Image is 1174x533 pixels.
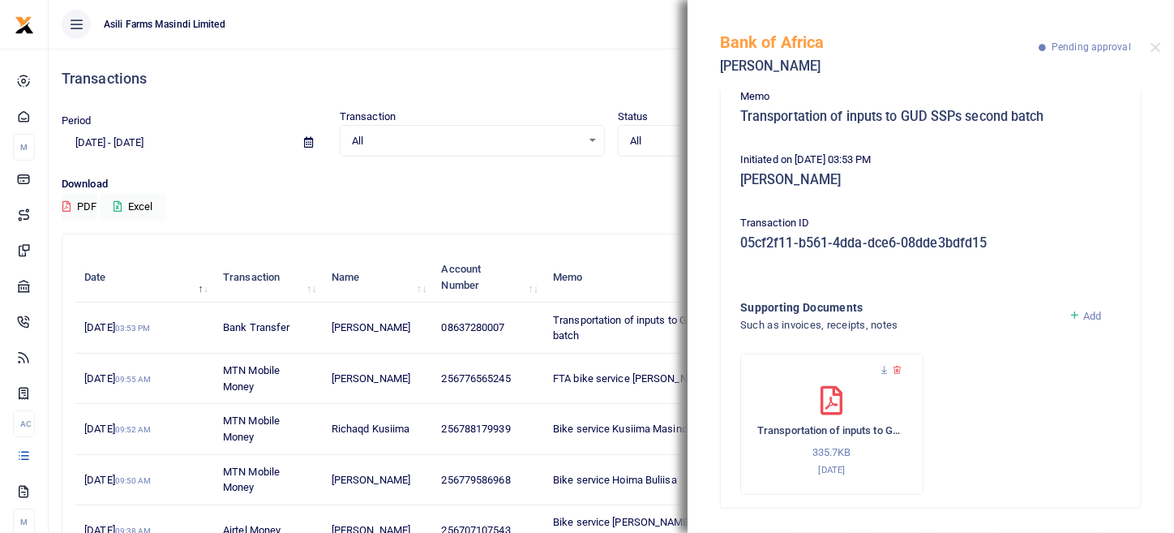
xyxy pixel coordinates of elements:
[1052,41,1131,53] span: Pending approval
[740,354,923,495] div: Transportation of inputs to GUD SSPs second batch (1)
[62,129,291,157] input: select period
[544,252,786,303] th: Memo: activate to sort column ascending
[618,109,649,125] label: Status
[100,193,166,221] button: Excel
[332,474,410,486] span: [PERSON_NAME]
[740,88,1121,105] p: Memo
[332,321,410,333] span: [PERSON_NAME]
[1150,42,1161,53] button: Close
[115,425,152,434] small: 09:52 AM
[223,321,289,333] span: Bank Transfer
[740,215,1121,232] p: Transaction ID
[630,133,859,149] span: All
[740,299,1056,316] h4: Supporting Documents
[553,372,711,385] span: FTA bike service [PERSON_NAME]
[223,466,280,494] span: MTN Mobile Money
[432,252,544,303] th: Account Number: activate to sort column ascending
[442,321,505,333] span: 08637280007
[442,372,511,385] span: 256776565245
[84,474,151,486] span: [DATE]
[84,321,150,333] span: [DATE]
[1069,310,1102,322] a: Add
[818,464,845,475] small: [DATE]
[740,109,1121,125] h5: Transportation of inputs to GUD SSPs second batch
[323,252,433,303] th: Name: activate to sort column ascending
[740,172,1121,188] h5: [PERSON_NAME]
[84,372,151,385] span: [DATE]
[223,364,280,393] span: MTN Mobile Money
[442,423,511,435] span: 256788179939
[757,445,906,462] p: 335.7KB
[15,15,34,35] img: logo-small
[757,424,906,437] h6: Transportation of inputs to GUD SSPs second batch (1)
[442,474,511,486] span: 256779586968
[115,375,152,384] small: 09:55 AM
[75,252,214,303] th: Date: activate to sort column descending
[720,58,1039,75] h5: [PERSON_NAME]
[740,316,1056,334] h4: Such as invoices, receipts, notes
[332,423,410,435] span: Richaqd Kusiima
[62,176,1161,193] p: Download
[214,252,323,303] th: Transaction: activate to sort column ascending
[97,17,232,32] span: Asili Farms Masindi Limited
[84,423,151,435] span: [DATE]
[720,32,1039,52] h5: Bank of Africa
[332,372,410,385] span: [PERSON_NAME]
[553,423,690,435] span: Bike service Kusiima Masindi
[62,70,1161,88] h4: Transactions
[223,415,280,443] span: MTN Mobile Money
[553,314,765,342] span: Transportation of inputs to GUD SSPs second batch
[13,134,35,161] li: M
[740,235,1121,251] h5: 05cf2f11-b561-4dda-dce6-08dde3bdfd15
[62,193,97,221] button: PDF
[1083,310,1101,322] span: Add
[352,133,581,149] span: All
[740,152,1121,169] p: Initiated on [DATE] 03:53 PM
[115,476,152,485] small: 09:50 AM
[13,410,35,437] li: Ac
[15,18,34,30] a: logo-small logo-large logo-large
[115,324,151,333] small: 03:53 PM
[553,474,677,486] span: Bike service Hoima Buliisa
[62,113,92,129] label: Period
[340,109,396,125] label: Transaction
